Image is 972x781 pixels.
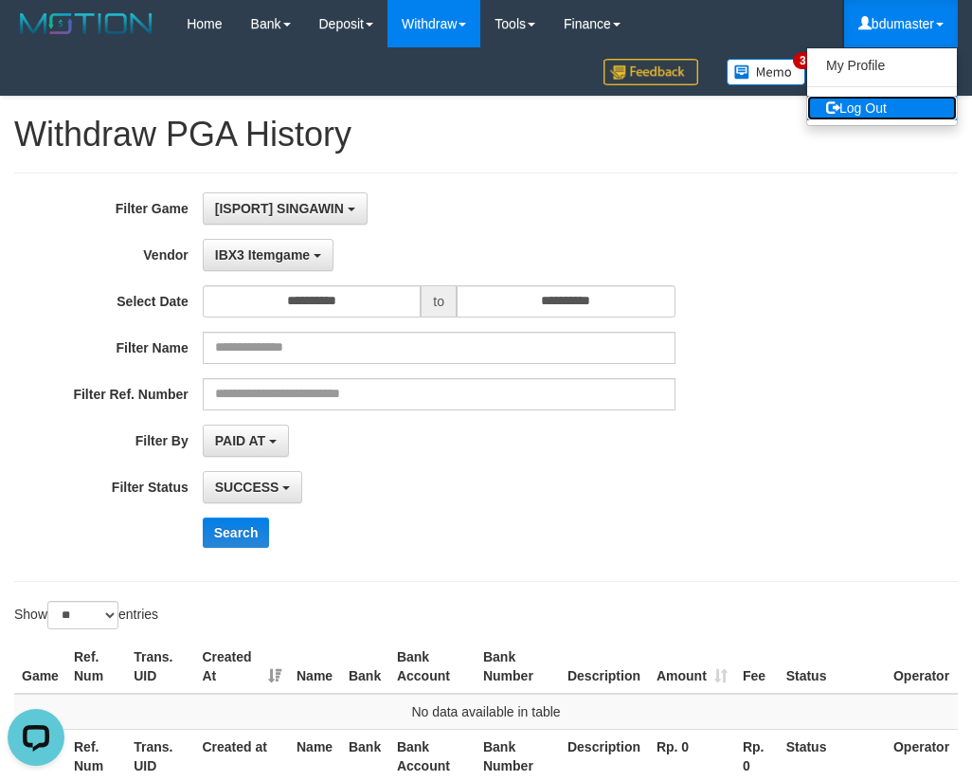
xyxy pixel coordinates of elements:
[215,201,344,216] span: [ISPORT] SINGAWIN
[807,96,957,120] a: Log Out
[14,601,158,629] label: Show entries
[203,518,270,548] button: Search
[203,239,333,271] button: IBX3 Itemgame
[126,640,194,694] th: Trans. UID
[203,425,289,457] button: PAID AT
[14,694,958,730] td: No data available in table
[735,640,779,694] th: Fee
[341,640,389,694] th: Bank
[215,247,310,263] span: IBX3 Itemgame
[8,8,64,64] button: Open LiveChat chat widget
[14,116,958,154] h1: Withdraw PGA History
[203,192,368,225] button: [ISPORT] SINGAWIN
[603,59,698,85] img: Feedback.jpg
[47,601,118,629] select: Showentries
[712,47,820,96] a: 3
[793,52,813,69] span: 3
[14,9,158,38] img: MOTION_logo.png
[886,640,958,694] th: Operator
[389,640,476,694] th: Bank Account
[727,59,806,85] img: Button%20Memo.svg
[289,640,341,694] th: Name
[66,640,126,694] th: Ref. Num
[560,640,649,694] th: Description
[649,640,735,694] th: Amount: activate to sort column ascending
[14,640,66,694] th: Game
[807,53,957,78] a: My Profile
[779,640,886,694] th: Status
[421,285,457,318] span: to
[476,640,560,694] th: Bank Number
[215,433,265,448] span: PAID AT
[215,480,279,495] span: SUCCESS
[203,471,303,503] button: SUCCESS
[194,640,289,694] th: Created At: activate to sort column ascending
